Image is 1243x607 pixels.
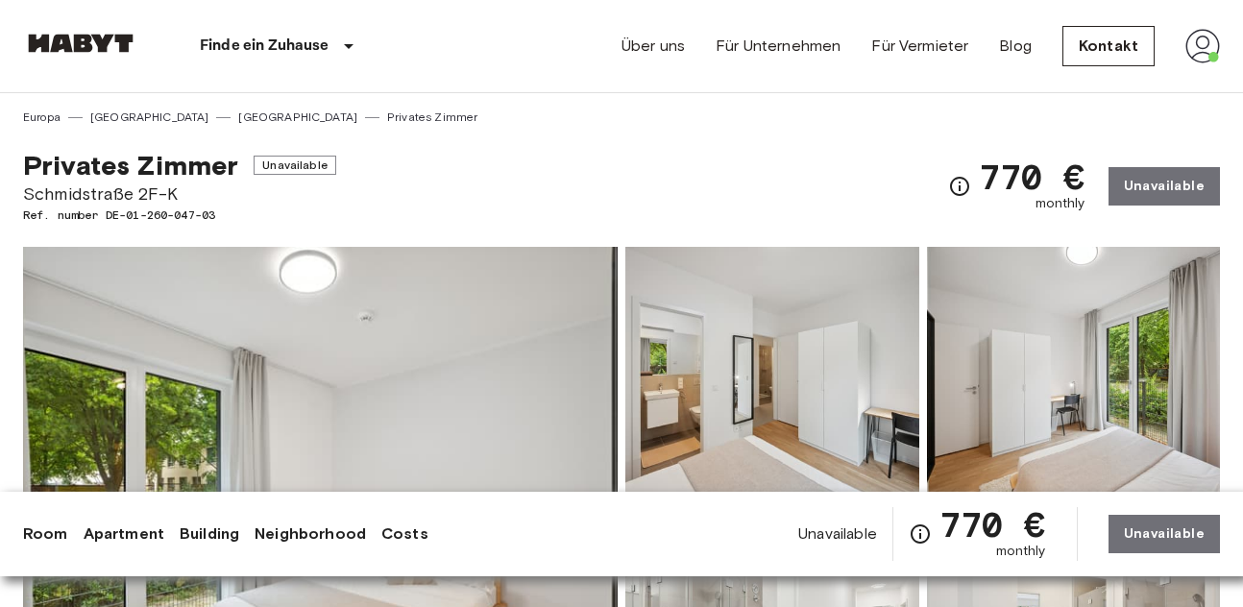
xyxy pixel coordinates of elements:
[939,507,1046,542] span: 770 €
[254,156,336,175] span: Unavailable
[180,522,239,546] a: Building
[716,35,841,58] a: Für Unternehmen
[23,206,336,224] span: Ref. number DE-01-260-047-03
[238,109,357,126] a: [GEOGRAPHIC_DATA]
[1036,194,1085,213] span: monthly
[621,35,685,58] a: Über uns
[200,35,329,58] p: Finde ein Zuhause
[381,522,428,546] a: Costs
[909,522,932,546] svg: Check cost overview for full price breakdown. Please note that discounts apply to new joiners onl...
[387,109,477,126] a: Privates Zimmer
[23,34,138,53] img: Habyt
[84,522,164,546] a: Apartment
[798,523,877,545] span: Unavailable
[927,247,1221,498] img: Picture of unit DE-01-260-047-03
[1185,29,1220,63] img: avatar
[23,109,61,126] a: Europa
[996,542,1046,561] span: monthly
[1062,26,1155,66] a: Kontakt
[23,182,336,206] span: Schmidstraße 2F-K
[948,175,971,198] svg: Check cost overview for full price breakdown. Please note that discounts apply to new joiners onl...
[90,109,209,126] a: [GEOGRAPHIC_DATA]
[255,522,366,546] a: Neighborhood
[23,522,68,546] a: Room
[23,149,238,182] span: Privates Zimmer
[999,35,1032,58] a: Blog
[871,35,968,58] a: Für Vermieter
[625,247,919,498] img: Picture of unit DE-01-260-047-03
[979,159,1085,194] span: 770 €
